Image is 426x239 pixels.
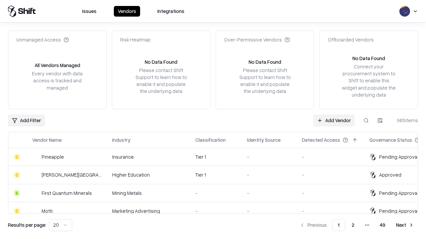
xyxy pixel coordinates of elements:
[379,171,401,178] div: Approved
[302,153,359,160] div: -
[145,58,177,65] div: No Data Found
[247,207,291,214] div: -
[302,171,359,178] div: -
[247,136,281,143] div: Identity Source
[391,117,418,124] div: 965 items
[14,207,20,214] div: C
[16,36,69,43] div: Unmanaged Access
[332,219,345,231] button: 1
[195,153,236,160] div: Tier 1
[249,58,281,65] div: No Data Found
[30,70,85,91] div: Every vendor with data access is tracked and managed
[195,136,226,143] div: Classification
[247,153,291,160] div: -
[247,171,291,178] div: -
[224,36,290,43] div: Over-Permissive Vendors
[392,219,418,231] button: Next
[42,207,53,214] div: Motti
[112,153,185,160] div: Insurance
[313,115,355,126] a: Add Vendor
[42,171,102,178] div: [PERSON_NAME][GEOGRAPHIC_DATA]
[32,190,39,196] img: First Quantum Minerals
[32,154,39,160] img: Pineapple
[8,115,45,126] button: Add Filter
[8,221,46,228] p: Results per page:
[112,171,185,178] div: Higher Education
[42,153,64,160] div: Pineapple
[352,55,385,62] div: No Data Found
[14,190,20,196] div: B
[153,6,188,17] button: Integrations
[112,190,185,197] div: Mining Metals
[379,207,418,214] div: Pending Approval
[195,171,236,178] div: Tier 1
[32,207,39,214] img: Motti
[78,6,101,17] button: Issues
[374,219,391,231] button: 49
[346,219,360,231] button: 2
[32,172,39,178] img: Reichman University
[302,190,359,197] div: -
[114,6,140,17] button: Vendors
[237,67,293,95] div: Please contact Shift Support to learn how to enable it and populate the underlying data
[369,136,412,143] div: Governance Status
[195,190,236,197] div: -
[14,154,20,160] div: C
[379,153,418,160] div: Pending Approval
[42,190,92,197] div: First Quantum Minerals
[341,63,396,98] div: Connect your procurement system to Shift to enable this widget and populate the underlying data
[328,36,374,43] div: Offboarded Vendors
[302,207,359,214] div: -
[14,172,20,178] div: C
[247,190,291,197] div: -
[195,207,236,214] div: -
[120,36,151,43] div: Risk Heatmap
[32,136,62,143] div: Vendor Name
[379,190,418,197] div: Pending Approval
[112,136,130,143] div: Industry
[302,136,340,143] div: Detected Access
[35,62,80,69] div: All Vendors Managed
[133,67,189,95] div: Please contact Shift Support to learn how to enable it and populate the underlying data
[112,207,185,214] div: Marketing Advertising
[296,219,418,231] nav: pagination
